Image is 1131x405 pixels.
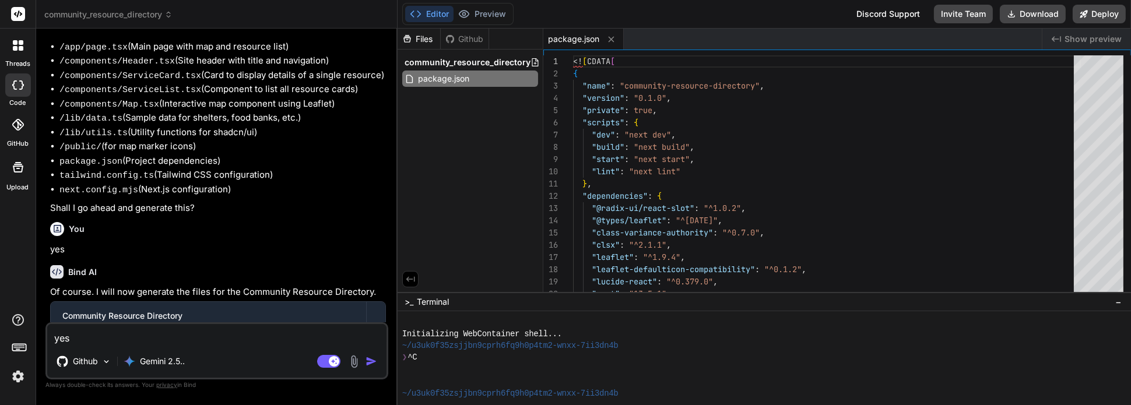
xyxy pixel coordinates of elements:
span: , [671,129,676,140]
img: attachment [347,355,361,368]
code: /lib/data.ts [59,114,122,124]
li: (Sample data for shelters, food banks, etc.) [59,111,386,126]
span: : [755,264,760,274]
span: "^1.0.2" [704,203,741,213]
span: "^0.1.2" [764,264,802,274]
span: "clsx" [592,240,620,250]
span: "class-variance-authority" [592,227,713,238]
label: Upload [7,182,29,192]
label: code [10,98,26,108]
div: 15 [543,227,558,239]
span: "dev" [592,129,615,140]
span: , [666,93,671,103]
p: Of course. I will now generate the files for the Community Resource Directory. [50,286,386,299]
span: "^0.379.0" [666,276,713,287]
code: /app/page.tsx [59,43,128,52]
li: (Utility functions for shadcn/ui) [59,126,386,140]
div: 16 [543,239,558,251]
span: [ [610,56,615,66]
span: <! [573,56,582,66]
span: { [657,191,662,201]
img: Gemini 2.5 Pro [124,355,135,367]
code: tailwind.config.ts [59,171,154,181]
button: − [1113,293,1124,311]
div: 2 [543,68,558,80]
span: : [694,203,699,213]
span: ~/u3uk0f35zsjjbn9cprh6fq9h0p4tm2-wnxx-7ii3dn4b [402,340,619,351]
div: 19 [543,276,558,288]
span: Initializing WebContainer shell... [402,328,562,340]
span: ^C [408,351,417,363]
span: community_resource_directory [405,57,531,68]
span: : [666,215,671,226]
h6: Bind AI [68,266,97,278]
span: privacy [156,381,177,388]
span: , [666,288,671,299]
span: , [713,276,718,287]
li: (Tailwind CSS configuration) [59,168,386,183]
span: "leaflet" [592,252,634,262]
span: , [760,227,764,238]
p: Shall I go ahead and generate this? [50,202,386,215]
div: 1 [543,55,558,68]
img: Pick Models [101,357,111,367]
span: : [624,117,629,128]
span: package.json [548,33,599,45]
span: "start" [592,154,624,164]
span: "lucide-react" [592,276,657,287]
span: "0.1.0" [634,93,666,103]
p: Gemini 2.5.. [140,355,185,367]
span: , [666,240,671,250]
button: Preview [454,6,511,22]
div: Community Resource Directory [62,310,354,322]
span: , [587,178,592,189]
code: /components/ServiceList.tsx [59,85,201,95]
p: yes [50,243,386,256]
span: "lint" [592,166,620,177]
span: : [624,105,629,115]
h6: You [69,223,85,235]
li: (Interactive map component using Leaflet) [59,97,386,112]
span: "leaflet-defaulticon-compatibility" [592,264,755,274]
span: package.json [417,72,470,86]
div: 18 [543,263,558,276]
div: 13 [543,202,558,214]
span: : [624,142,629,152]
span: ~/u3uk0f35zsjjbn9cprh6fq9h0p4tm2-wnxx-7ii3dn4b [402,388,619,399]
span: , [802,264,806,274]
span: "@types/leaflet" [592,215,666,226]
div: 6 [543,117,558,129]
code: /components/ServiceCard.tsx [59,71,201,81]
div: 7 [543,129,558,141]
span: : [624,154,629,164]
span: "13.5.1" [629,288,666,299]
div: 12 [543,190,558,202]
span: "private" [582,105,624,115]
span: : [620,166,624,177]
span: : [610,80,615,91]
div: Files [398,33,440,45]
span: "^[DATE]" [676,215,718,226]
div: 8 [543,141,558,153]
div: 11 [543,178,558,190]
span: , [718,215,722,226]
button: Download [1000,5,1066,23]
span: "^1.9.4" [643,252,680,262]
span: "next lint" [629,166,680,177]
span: "community-resource-directory" [620,80,760,91]
span: "name" [582,80,610,91]
li: (for map marker icons) [59,140,386,154]
img: icon [366,355,377,367]
span: : [657,276,662,287]
span: [ [582,56,587,66]
label: GitHub [7,139,29,149]
span: , [690,142,694,152]
span: : [624,93,629,103]
div: 14 [543,214,558,227]
span: Show preview [1065,33,1122,45]
div: 3 [543,80,558,92]
code: /public/ [59,142,101,152]
span: "next dev" [624,129,671,140]
span: : [713,227,718,238]
div: 9 [543,153,558,165]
